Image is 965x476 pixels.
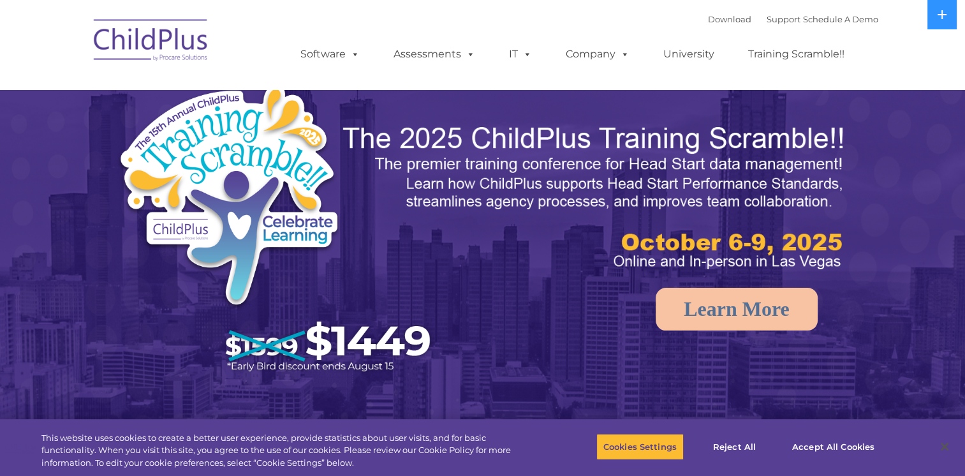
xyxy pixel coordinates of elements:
a: Download [708,14,751,24]
button: Reject All [695,433,774,460]
a: Assessments [381,41,488,67]
span: Last name [177,84,216,94]
button: Close [931,433,959,461]
a: University [651,41,727,67]
div: This website uses cookies to create a better user experience, provide statistics about user visit... [41,432,531,470]
span: Phone number [177,137,232,146]
a: Training Scramble!! [735,41,857,67]
a: Support [767,14,800,24]
button: Cookies Settings [596,433,684,460]
a: Learn More [656,288,818,331]
button: Accept All Cookies [785,433,881,460]
img: ChildPlus by Procare Solutions [87,10,215,74]
a: Software [288,41,372,67]
font: | [708,14,878,24]
a: Company [553,41,642,67]
a: IT [496,41,545,67]
a: Schedule A Demo [803,14,878,24]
